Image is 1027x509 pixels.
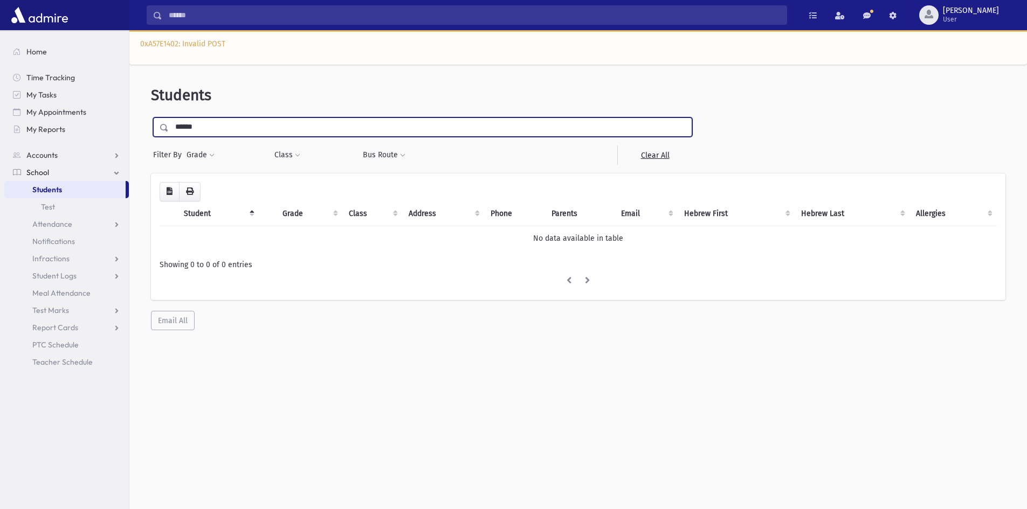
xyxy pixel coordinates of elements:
[177,201,259,226] th: Student: activate to sort column descending
[943,6,999,15] span: [PERSON_NAME]
[4,121,129,138] a: My Reports
[160,182,180,201] button: CSV
[162,5,787,25] input: Search
[32,219,72,229] span: Attendance
[4,198,129,215] a: Test
[4,353,129,371] a: Teacher Schedule
[4,103,129,121] a: My Appointments
[545,201,615,226] th: Parents
[129,30,1027,65] div: 0xA57E1402: Invalid POST
[4,147,129,164] a: Accounts
[153,149,186,161] span: Filter By
[32,271,77,281] span: Student Logs
[26,47,47,57] span: Home
[617,145,692,165] a: Clear All
[4,164,129,181] a: School
[151,86,211,104] span: Students
[4,233,129,250] a: Notifications
[678,201,794,226] th: Hebrew First: activate to sort column ascending
[186,145,215,165] button: Grade
[909,201,997,226] th: Allergies: activate to sort column ascending
[4,267,129,284] a: Student Logs
[4,302,129,319] a: Test Marks
[160,259,997,270] div: Showing 0 to 0 of 0 entries
[4,86,129,103] a: My Tasks
[32,288,91,298] span: Meal Attendance
[160,226,997,250] td: No data available in table
[4,181,126,198] a: Students
[484,201,545,226] th: Phone
[26,124,65,134] span: My Reports
[4,215,129,233] a: Attendance
[32,323,78,332] span: Report Cards
[26,73,75,82] span: Time Tracking
[26,150,58,160] span: Accounts
[276,201,342,226] th: Grade: activate to sort column ascending
[32,185,62,194] span: Students
[274,145,301,165] button: Class
[26,107,86,117] span: My Appointments
[342,201,403,226] th: Class: activate to sort column ascending
[32,236,75,246] span: Notifications
[615,201,678,226] th: Email: activate to sort column ascending
[4,69,129,86] a: Time Tracking
[26,168,49,177] span: School
[32,340,79,350] span: PTC Schedule
[795,201,910,226] th: Hebrew Last: activate to sort column ascending
[4,284,129,302] a: Meal Attendance
[4,43,129,60] a: Home
[32,357,93,367] span: Teacher Schedule
[943,15,999,24] span: User
[4,336,129,353] a: PTC Schedule
[9,4,71,26] img: AdmirePro
[4,319,129,336] a: Report Cards
[179,182,201,201] button: Print
[32,254,70,263] span: Infractions
[362,145,406,165] button: Bus Route
[4,250,129,267] a: Infractions
[402,201,484,226] th: Address: activate to sort column ascending
[32,305,69,315] span: Test Marks
[26,90,57,100] span: My Tasks
[151,311,195,330] button: Email All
